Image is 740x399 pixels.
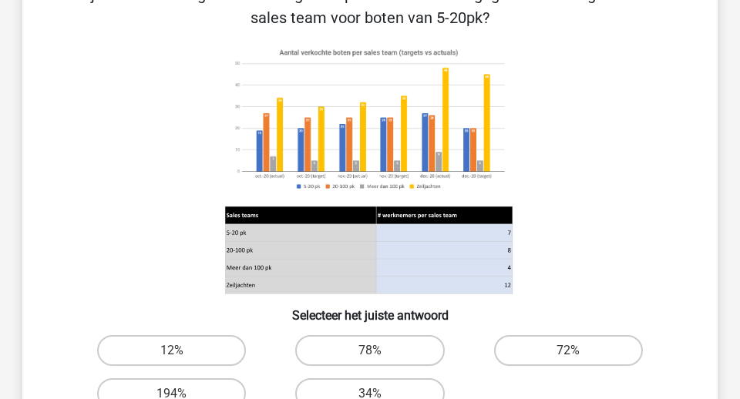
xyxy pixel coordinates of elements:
label: 12% [97,335,246,366]
h6: Selecteer het juiste antwoord [47,296,693,323]
label: 72% [494,335,643,366]
label: 78% [295,335,444,366]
